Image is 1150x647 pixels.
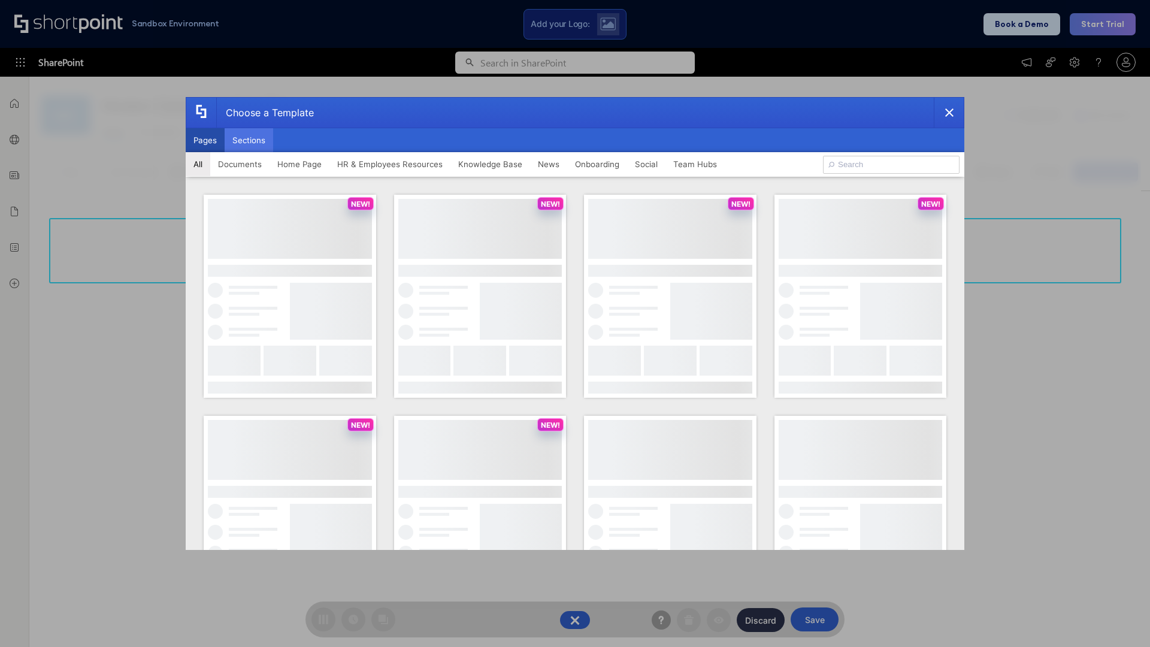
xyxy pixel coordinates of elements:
[216,98,314,128] div: Choose a Template
[186,97,964,550] div: template selector
[567,152,627,176] button: Onboarding
[225,128,273,152] button: Sections
[351,421,370,430] p: NEW!
[934,508,1150,647] iframe: Chat Widget
[186,128,225,152] button: Pages
[329,152,450,176] button: HR & Employees Resources
[665,152,725,176] button: Team Hubs
[541,421,560,430] p: NEW!
[210,152,270,176] button: Documents
[450,152,530,176] button: Knowledge Base
[530,152,567,176] button: News
[541,199,560,208] p: NEW!
[921,199,940,208] p: NEW!
[270,152,329,176] button: Home Page
[627,152,665,176] button: Social
[351,199,370,208] p: NEW!
[823,156,960,174] input: Search
[731,199,750,208] p: NEW!
[186,152,210,176] button: All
